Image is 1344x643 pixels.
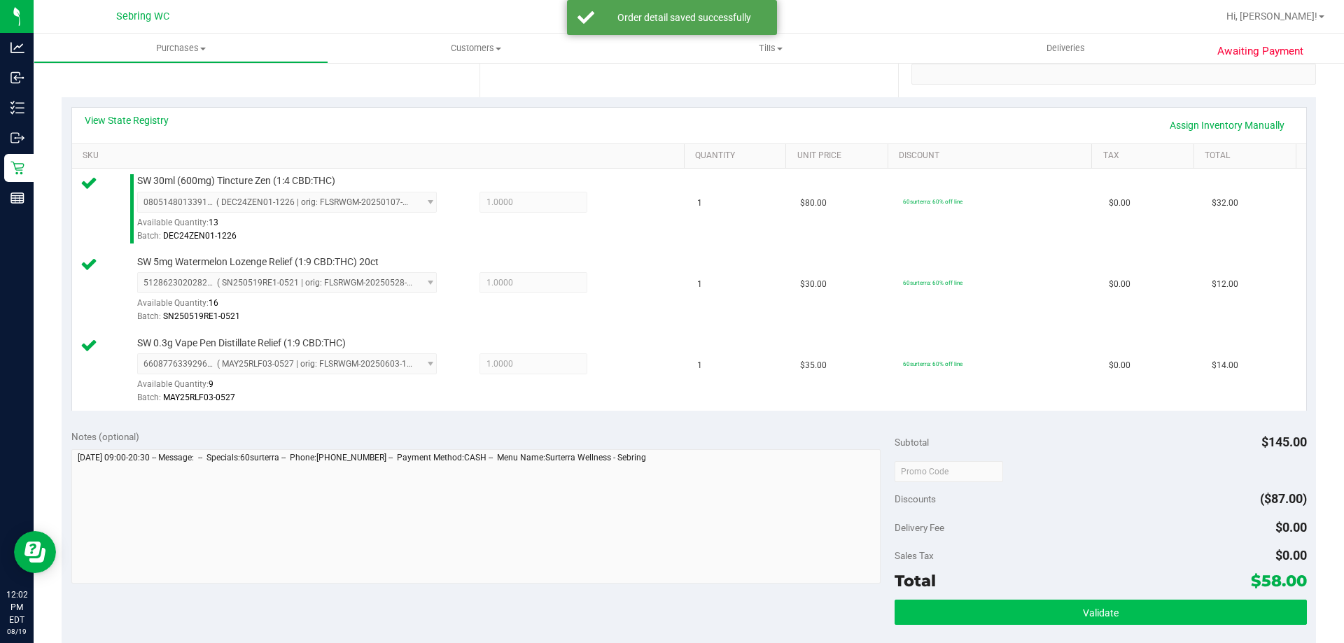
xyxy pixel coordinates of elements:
span: 60surterra: 60% off line [903,360,962,367]
span: SW 5mg Watermelon Lozenge Relief (1:9 CBD:THC) 20ct [137,255,379,269]
span: 9 [209,379,213,389]
span: SW 30ml (600mg) Tincture Zen (1:4 CBD:THC) [137,174,335,188]
span: $35.00 [800,359,827,372]
span: $0.00 [1275,548,1307,563]
span: Discounts [895,486,936,511]
a: Discount [899,150,1086,162]
span: Validate [1083,607,1119,619]
span: 1 [697,197,702,210]
span: $12.00 [1212,278,1238,291]
span: SW 0.3g Vape Pen Distillate Relief (1:9 CBD:THC) [137,337,346,350]
input: Promo Code [895,461,1003,482]
a: Customers [328,34,623,63]
span: 13 [209,218,218,227]
span: Subtotal [895,437,929,448]
span: $0.00 [1109,359,1130,372]
span: $80.00 [800,197,827,210]
span: Sebring WC [116,10,169,22]
a: SKU [83,150,678,162]
a: View State Registry [85,113,169,127]
span: 60surterra: 60% off line [903,279,962,286]
div: Order detail saved successfully [602,10,766,24]
span: Total [895,571,936,591]
inline-svg: Inventory [10,101,24,115]
button: Validate [895,600,1306,625]
span: 1 [697,278,702,291]
span: $145.00 [1261,434,1307,449]
div: Available Quantity: [137,374,452,402]
span: Customers [329,42,622,55]
span: Tills [623,42,918,55]
span: Batch: [137,393,161,402]
p: 12:02 PM EDT [6,588,27,626]
inline-svg: Retail [10,161,24,175]
a: Tax [1103,150,1189,162]
span: Deliveries [1028,42,1104,55]
span: $14.00 [1212,359,1238,372]
span: ($87.00) [1260,491,1307,506]
span: Sales Tax [895,550,934,561]
span: $0.00 [1275,520,1307,535]
p: 08/19 [6,626,27,637]
span: $32.00 [1212,197,1238,210]
span: MAY25RLF03-0527 [163,393,235,402]
a: Unit Price [797,150,883,162]
inline-svg: Reports [10,191,24,205]
div: Available Quantity: [137,293,452,320]
span: Awaiting Payment [1217,43,1303,59]
span: Delivery Fee [895,522,944,533]
span: $0.00 [1109,197,1130,210]
span: 16 [209,298,218,308]
iframe: Resource center [14,531,56,573]
span: Hi, [PERSON_NAME]! [1226,10,1317,22]
span: SN250519RE1-0521 [163,311,240,321]
span: Purchases [34,42,328,55]
a: Tills [623,34,918,63]
inline-svg: Inbound [10,71,24,85]
a: Purchases [34,34,328,63]
inline-svg: Outbound [10,131,24,145]
span: DEC24ZEN01-1226 [163,231,237,241]
span: Batch: [137,231,161,241]
span: Batch: [137,311,161,321]
a: Total [1205,150,1290,162]
a: Assign Inventory Manually [1161,113,1294,137]
div: Available Quantity: [137,213,452,240]
span: 60surterra: 60% off line [903,198,962,205]
span: $30.00 [800,278,827,291]
inline-svg: Analytics [10,41,24,55]
span: $58.00 [1251,571,1307,591]
a: Deliveries [918,34,1213,63]
a: Quantity [695,150,780,162]
span: 1 [697,359,702,372]
span: Notes (optional) [71,431,139,442]
span: $0.00 [1109,278,1130,291]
